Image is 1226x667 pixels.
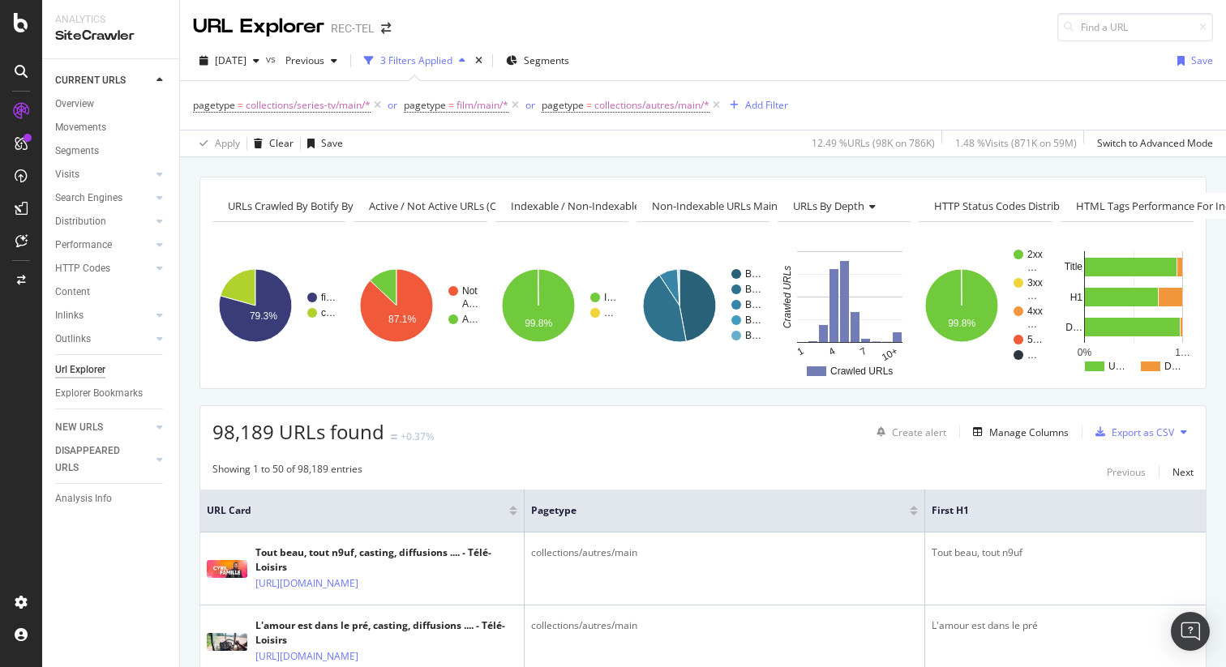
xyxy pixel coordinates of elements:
[1027,306,1043,317] text: 4xx
[269,136,294,150] div: Clear
[892,425,946,439] div: Create alert
[462,314,478,325] text: A…
[812,136,935,150] div: 12.49 % URLs ( 98K on 786K )
[1171,48,1213,74] button: Save
[1172,465,1194,479] div: Next
[55,443,137,477] div: DISAPPEARED URLS
[919,235,1050,376] div: A chart.
[388,97,397,113] button: or
[989,425,1069,439] div: Manage Columns
[55,385,168,402] a: Explorer Bookmarks
[366,193,574,219] h4: Active / Not Active URLs
[321,136,343,150] div: Save
[193,13,324,41] div: URL Explorer
[55,490,168,507] a: Analysis Info
[745,299,761,310] text: B…
[55,96,168,113] a: Overview
[531,503,885,518] span: pagetype
[212,235,344,376] svg: A chart.
[1091,130,1213,156] button: Switch to Advanced Mode
[247,130,294,156] button: Clear
[1064,261,1082,272] text: Title
[321,307,336,319] text: c…
[212,462,362,481] div: Showing 1 to 50 of 98,189 entries
[462,285,478,297] text: Not
[778,235,909,376] svg: A chart.
[652,199,816,213] span: Non-Indexable URLs Main Reason
[594,94,709,117] span: collections/autres/main/*
[55,331,152,348] a: Outlinks
[354,235,485,376] svg: A chart.
[279,53,324,67] span: Previous
[193,130,240,156] button: Apply
[215,136,240,150] div: Apply
[782,266,793,328] text: Crawled URLs
[380,53,452,67] div: 3 Filters Applied
[586,98,592,112] span: =
[511,199,727,213] span: Indexable / Non-Indexable URLs distribution
[55,307,84,324] div: Inlinks
[1065,322,1082,333] text: D…
[1191,53,1213,67] div: Save
[1164,361,1181,372] text: D…
[193,98,235,112] span: pagetype
[55,419,152,436] a: NEW URLS
[448,98,454,112] span: =
[524,53,569,67] span: Segments
[508,193,751,219] h4: Indexable / Non-Indexable URLs Distribution
[55,213,106,230] div: Distribution
[55,119,168,136] a: Movements
[745,268,761,280] text: B…
[55,490,112,507] div: Analysis Info
[55,307,152,324] a: Inlinks
[404,98,446,112] span: pagetype
[225,193,426,219] h4: URLs Crawled By Botify By pagetype
[331,20,375,36] div: REC-TEL
[745,98,788,112] div: Add Filter
[55,119,106,136] div: Movements
[745,284,761,295] text: B…
[604,292,616,303] text: I…
[637,235,768,376] div: A chart.
[1061,235,1192,376] svg: A chart.
[542,98,584,112] span: pagetype
[967,422,1069,442] button: Manage Columns
[391,434,397,439] img: Equal
[55,143,99,160] div: Segments
[830,366,893,377] text: Crawled URLs
[604,307,614,319] text: …
[1112,425,1174,439] div: Export as CSV
[457,94,508,117] span: film/main/*
[1107,462,1146,481] button: Previous
[1027,349,1037,361] text: …
[649,193,840,219] h4: Non-Indexable URLs Main Reason
[228,199,401,213] span: URLs Crawled By Botify By pagetype
[462,298,478,310] text: A…
[55,27,166,45] div: SiteCrawler
[266,52,279,66] span: vs
[358,48,472,74] button: 3 Filters Applied
[55,419,103,436] div: NEW URLS
[745,314,761,326] text: B…
[1175,347,1190,358] text: 1…
[55,385,143,402] div: Explorer Bookmarks
[55,190,122,207] div: Search Engines
[531,545,918,560] div: collections/autres/main
[1027,319,1037,330] text: …
[207,503,505,518] span: URL Card
[1027,249,1043,260] text: 2xx
[55,213,152,230] a: Distribution
[238,98,243,112] span: =
[246,94,371,117] span: collections/series-tv/main/*
[207,560,247,578] img: main image
[55,361,105,378] div: Url Explorer
[55,72,152,89] a: CURRENT URLS
[1027,277,1043,289] text: 3xx
[301,130,343,156] button: Save
[55,237,152,254] a: Performance
[1108,361,1125,372] text: U…
[55,143,168,160] a: Segments
[1172,462,1194,481] button: Next
[55,190,152,207] a: Search Engines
